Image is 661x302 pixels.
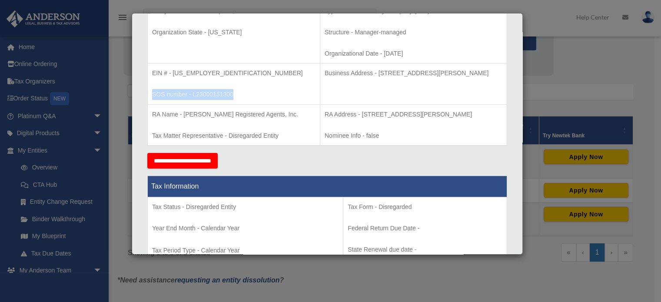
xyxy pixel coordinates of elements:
[152,109,316,120] p: RA Name - [PERSON_NAME] Registered Agents, Inc.
[348,202,502,212] p: Tax Form - Disregarded
[152,89,316,100] p: SOS number - L23000151300
[348,223,502,234] p: Federal Return Due Date -
[152,202,339,212] p: Tax Status - Disregarded Entity
[325,130,502,141] p: Nominee Info - false
[152,27,316,38] p: Organization State - [US_STATE]
[325,68,502,79] p: Business Address - [STREET_ADDRESS][PERSON_NAME]
[148,197,343,262] td: Tax Period Type - Calendar Year
[325,48,502,59] p: Organizational Date - [DATE]
[152,68,316,79] p: EIN # - [US_EMPLOYER_IDENTIFICATION_NUMBER]
[152,223,339,234] p: Year End Month - Calendar Year
[152,130,316,141] p: Tax Matter Representative - Disregarded Entity
[325,27,502,38] p: Structure - Manager-managed
[148,176,507,197] th: Tax Information
[348,244,502,255] p: State Renewal due date -
[325,109,502,120] p: RA Address - [STREET_ADDRESS][PERSON_NAME]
